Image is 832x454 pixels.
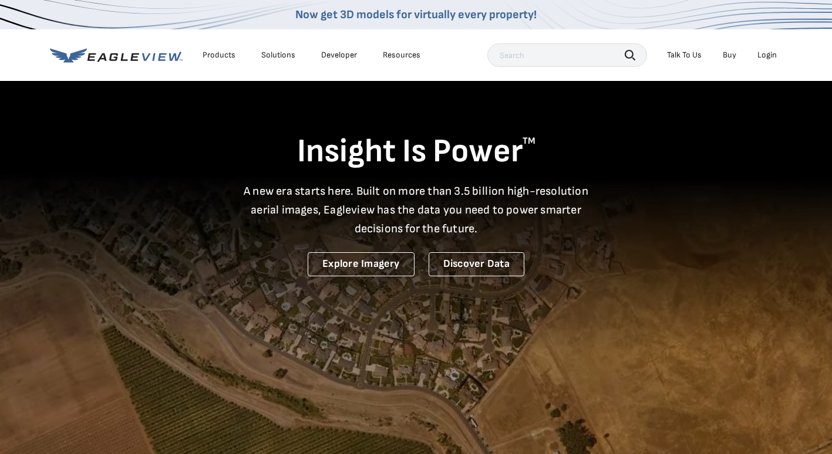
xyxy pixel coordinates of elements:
[667,50,702,60] div: Talk To Us
[321,50,357,60] a: Developer
[308,252,415,276] a: Explore Imagery
[523,135,535,147] sup: TM
[261,50,295,60] div: Solutions
[429,252,524,276] a: Discover Data
[723,50,736,60] a: Buy
[757,50,777,60] div: Login
[50,131,783,172] h1: Insight Is Power
[295,8,537,22] a: Now get 3D models for virtually every property!
[487,43,647,67] input: Search
[383,50,420,60] div: Resources
[237,182,596,238] p: A new era starts here. Built on more than 3.5 billion high-resolution aerial images, Eagleview ha...
[203,50,235,60] div: Products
